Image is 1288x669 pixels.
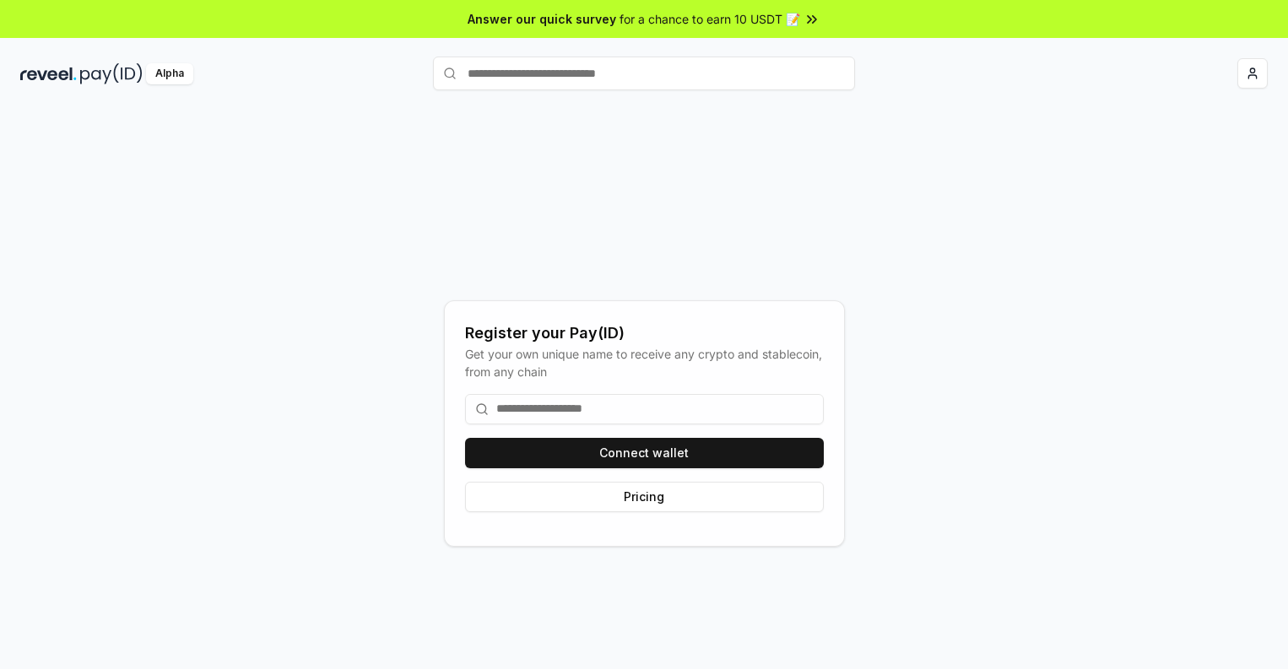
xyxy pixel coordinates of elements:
button: Pricing [465,482,824,512]
img: reveel_dark [20,63,77,84]
div: Get your own unique name to receive any crypto and stablecoin, from any chain [465,345,824,380]
img: pay_id [80,63,143,84]
div: Alpha [146,63,193,84]
button: Connect wallet [465,438,824,468]
span: for a chance to earn 10 USDT 📝 [620,10,800,28]
span: Answer our quick survey [468,10,616,28]
div: Register your Pay(ID) [465,321,824,345]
